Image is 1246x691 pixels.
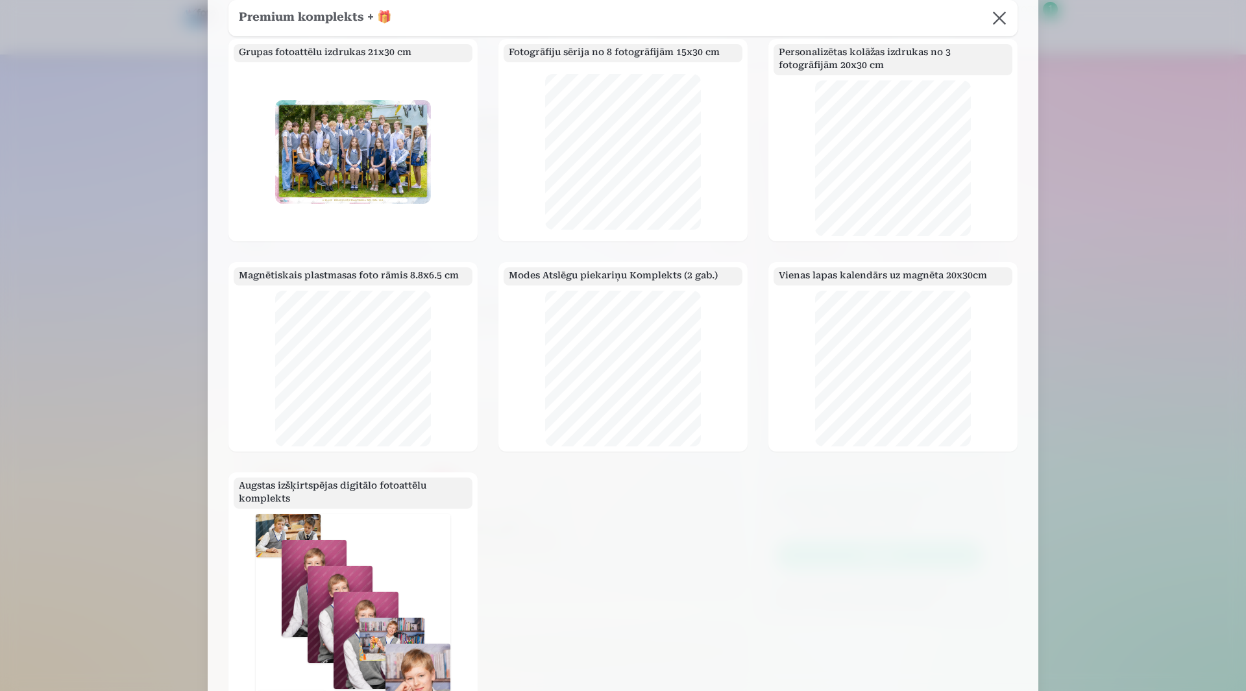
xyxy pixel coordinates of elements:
[774,44,1012,75] h5: Personalizētas kolāžas izdrukas no 3 fotogrāfijām 20x30 cm
[774,267,1012,285] h5: Vienas lapas kalendārs uz magnēta 20x30cm
[504,267,742,285] h5: Modes Atslēgu piekariņu Komplekts (2 gab.)
[239,9,391,27] h5: Premium komplekts + 🎁
[234,478,472,509] h5: Augstas izšķirtspējas digitālo fotoattēlu komplekts
[234,267,472,285] h5: Magnētiskais plastmasas foto rāmis 8.8x6.5 cm
[234,44,472,62] h5: Grupas fotoattēlu izdrukas 21x30 cm
[504,44,742,62] h5: Fotogrāfiju sērija no 8 fotogrāfijām 15x30 cm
